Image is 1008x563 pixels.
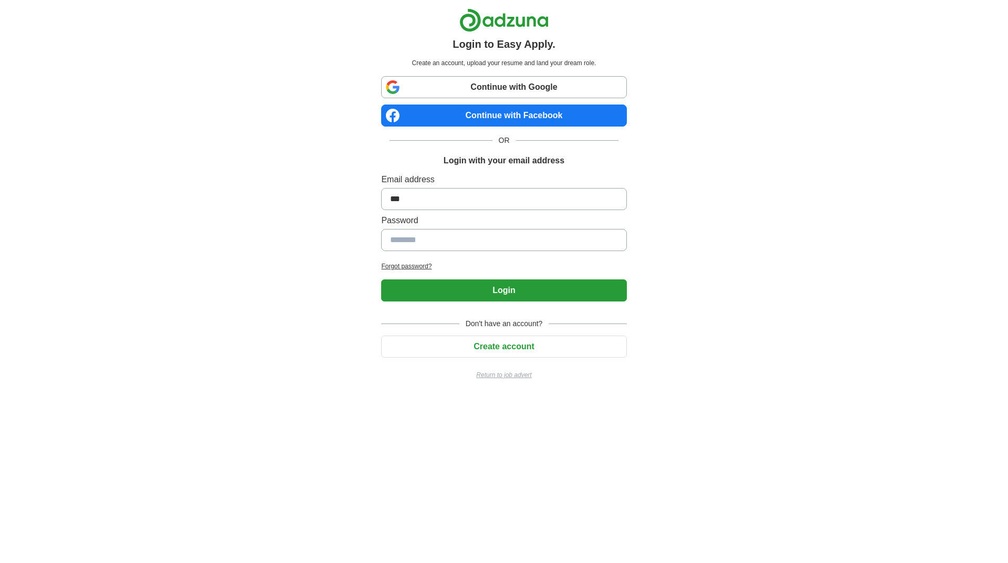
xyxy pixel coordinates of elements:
[383,58,624,68] p: Create an account, upload your resume and land your dream role.
[381,336,626,358] button: Create account
[381,279,626,301] button: Login
[381,370,626,380] a: Return to job advert
[381,76,626,98] a: Continue with Google
[459,318,549,329] span: Don't have an account?
[453,36,555,52] h1: Login to Easy Apply.
[381,214,626,227] label: Password
[381,105,626,127] a: Continue with Facebook
[381,342,626,351] a: Create account
[444,154,564,167] h1: Login with your email address
[381,173,626,186] label: Email address
[459,8,549,32] img: Adzuna logo
[492,135,516,146] span: OR
[381,262,626,271] a: Forgot password?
